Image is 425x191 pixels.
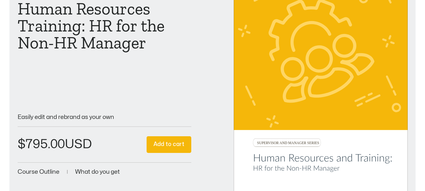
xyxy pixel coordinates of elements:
[147,136,191,153] button: Add to cart
[18,114,191,120] p: Easily edit and rebrand as your own
[75,169,120,175] a: What do you get
[18,138,65,150] bdi: 795.00
[18,138,25,150] span: $
[18,169,59,175] a: Course Outline
[18,0,191,51] h1: Human Resources Training: HR for the Non-HR Manager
